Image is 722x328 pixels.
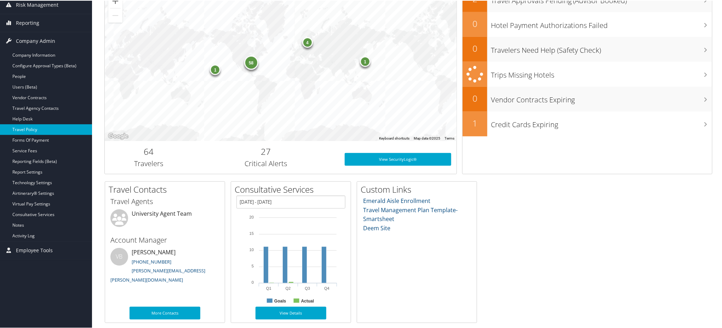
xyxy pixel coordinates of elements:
[463,92,487,104] h2: 0
[250,247,254,251] tspan: 10
[235,183,351,195] h2: Consultative Services
[107,131,130,140] img: Google
[198,158,334,168] h3: Critical Alerts
[274,298,286,303] text: Goals
[110,158,187,168] h3: Travelers
[463,17,487,29] h2: 0
[360,56,371,66] div: 1
[302,36,313,47] div: 4
[110,247,128,265] div: VB
[16,32,55,49] span: Company Admin
[363,224,391,231] a: Deem Site
[363,196,431,204] a: Emerald Aisle Enrollment
[210,64,220,74] div: 1
[16,241,53,259] span: Employee Tools
[363,205,458,222] a: Travel Management Plan Template- Smartsheet
[463,11,712,36] a: 0Hotel Payment Authorizations Failed
[250,231,254,235] tspan: 15
[132,258,171,264] a: [PHONE_NUMBER]
[463,36,712,61] a: 0Travelers Need Help (Safety Check)
[252,279,254,284] tspan: 0
[250,214,254,219] tspan: 20
[463,42,487,54] h2: 0
[266,285,271,290] text: Q1
[110,196,219,206] h3: Travel Agents
[110,267,205,282] a: [PERSON_NAME][EMAIL_ADDRESS][PERSON_NAME][DOMAIN_NAME]
[107,247,223,285] li: [PERSON_NAME]
[463,117,487,129] h2: 1
[445,136,454,140] a: Terms (opens in new tab)
[379,135,409,140] button: Keyboard shortcuts
[286,285,291,290] text: Q2
[301,298,314,303] text: Actual
[491,91,712,104] h3: Vendor Contracts Expiring
[491,41,712,55] h3: Travelers Need Help (Safety Check)
[244,55,258,69] div: 58
[463,61,712,86] a: Trips Missing Hotels
[361,183,477,195] h2: Custom Links
[130,306,200,319] a: More Contacts
[16,13,39,31] span: Reporting
[463,86,712,111] a: 0Vendor Contracts Expiring
[324,285,330,290] text: Q4
[110,145,187,157] h2: 64
[107,131,130,140] a: Open this area in Google Maps (opens a new window)
[108,8,122,22] button: Zoom out
[345,152,451,165] a: View SecurityLogic®
[491,115,712,129] h3: Credit Cards Expiring
[463,111,712,136] a: 1Credit Cards Expiring
[256,306,326,319] a: View Details
[305,285,310,290] text: Q3
[107,209,223,232] li: University Agent Team
[110,234,219,244] h3: Account Manager
[198,145,334,157] h2: 27
[252,263,254,267] tspan: 5
[414,136,440,140] span: Map data ©2025
[109,183,225,195] h2: Travel Contacts
[491,66,712,79] h3: Trips Missing Hotels
[491,16,712,30] h3: Hotel Payment Authorizations Failed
